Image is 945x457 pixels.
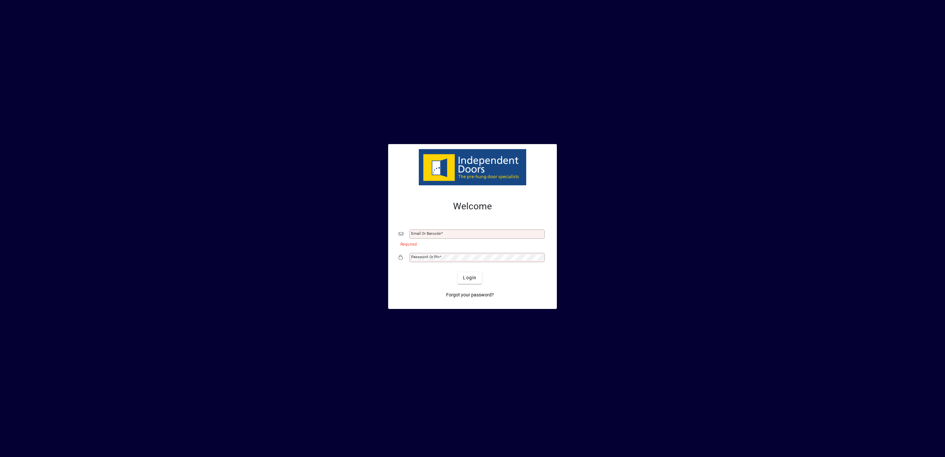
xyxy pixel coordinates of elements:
[400,240,541,247] mat-error: Required
[458,272,482,284] button: Login
[411,255,440,259] mat-label: Password or Pin
[411,231,441,236] mat-label: Email or Barcode
[399,201,546,212] h2: Welcome
[446,291,494,298] span: Forgot your password?
[463,274,476,281] span: Login
[444,289,497,301] a: Forgot your password?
